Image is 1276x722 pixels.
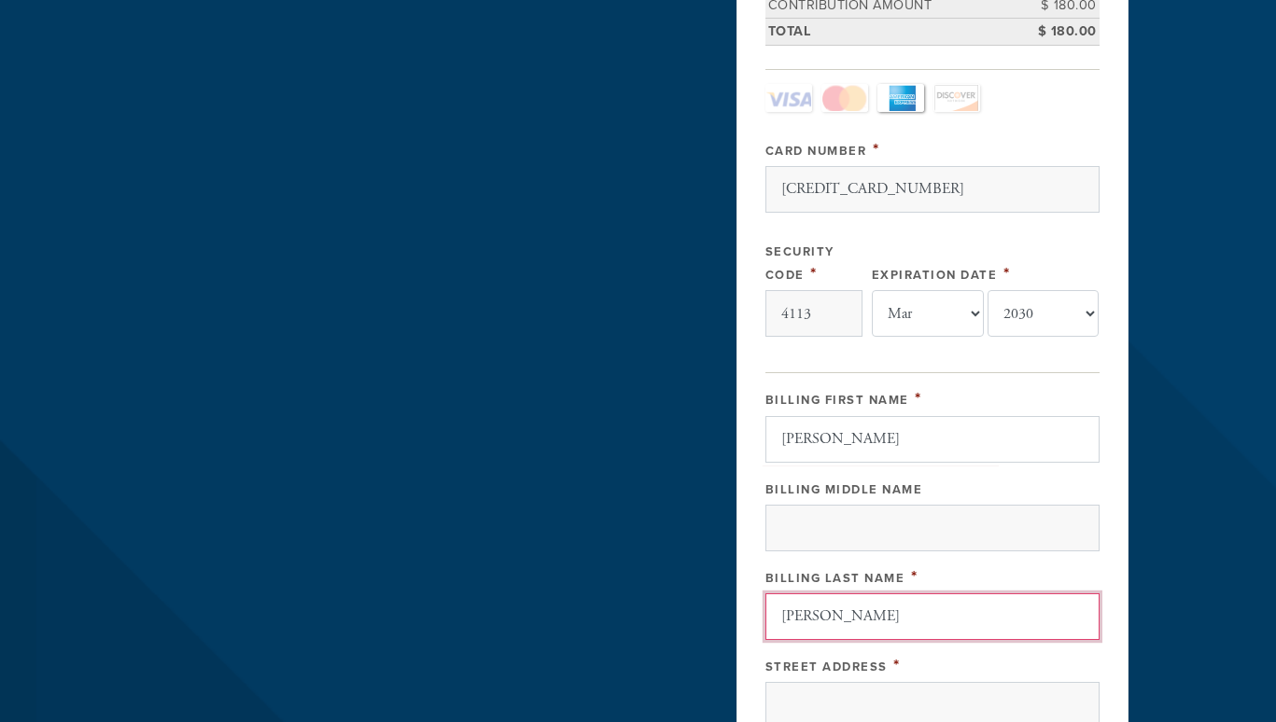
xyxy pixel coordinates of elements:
label: Billing Last Name [765,571,905,586]
label: Security Code [765,244,834,283]
label: Expiration Date [872,268,998,283]
a: Amex [877,84,924,112]
span: This field is required. [1003,263,1011,284]
a: Visa [765,84,812,112]
label: Billing Middle Name [765,482,923,497]
td: Total [765,19,1016,46]
span: This field is required. [911,566,918,587]
a: Discover [933,84,980,112]
select: Expiration Date month [872,290,984,337]
label: Card Number [765,144,867,159]
span: This field is required. [873,139,880,160]
span: This field is required. [810,263,818,284]
label: Billing First Name [765,393,909,408]
td: $ 180.00 [1016,19,1100,46]
select: Expiration Date year [988,290,1100,337]
span: This field is required. [915,388,922,409]
label: Street Address [765,660,888,674]
span: This field is required. [893,655,901,675]
a: MasterCard [821,84,868,112]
